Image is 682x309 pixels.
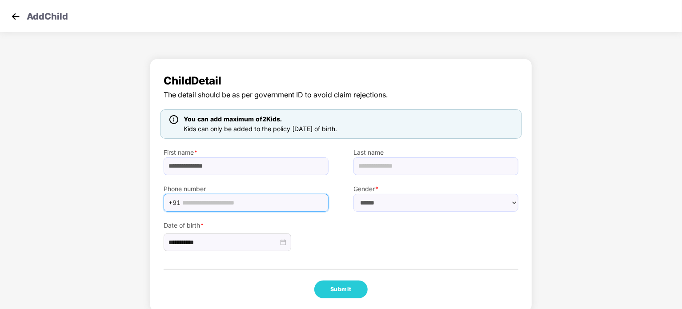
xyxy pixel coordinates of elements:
label: Phone number [164,184,329,194]
span: You can add maximum of 2 Kids. [184,115,282,123]
span: +91 [168,196,181,209]
label: Last name [353,148,518,157]
label: Gender [353,184,518,194]
span: Kids can only be added to the policy [DATE] of birth. [184,125,337,132]
img: icon [169,115,178,124]
p: Add Child [27,10,68,20]
span: The detail should be as per government ID to avoid claim rejections. [164,89,518,100]
span: Child Detail [164,72,518,89]
img: svg+xml;base64,PHN2ZyB4bWxucz0iaHR0cDovL3d3dy53My5vcmcvMjAwMC9zdmciIHdpZHRoPSIzMCIgaGVpZ2h0PSIzMC... [9,10,22,23]
button: Submit [314,281,368,298]
label: First name [164,148,329,157]
label: Date of birth [164,221,329,230]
